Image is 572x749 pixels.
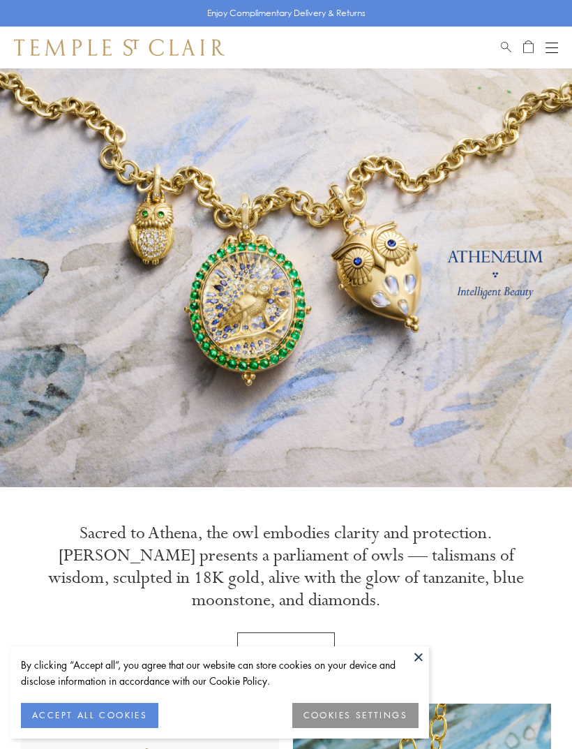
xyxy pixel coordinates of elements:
p: Enjoy Complimentary Delivery & Returns [207,6,366,20]
button: ACCEPT ALL COOKIES [21,703,158,728]
a: Search [501,39,511,56]
a: Discover [237,632,335,669]
button: Open navigation [545,39,558,56]
button: COOKIES SETTINGS [292,703,419,728]
p: Sacred to Athena, the owl embodies clarity and protection. [PERSON_NAME] presents a parliament of... [42,522,530,611]
a: Open Shopping Bag [523,39,534,56]
iframe: Gorgias live chat messenger [502,683,558,735]
img: Temple St. Clair [14,39,225,56]
div: By clicking “Accept all”, you agree that our website can store cookies on your device and disclos... [21,657,419,689]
